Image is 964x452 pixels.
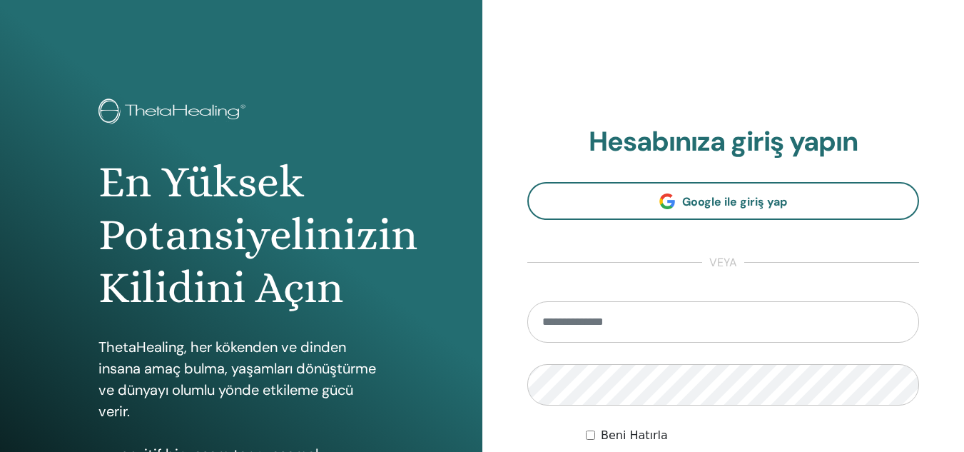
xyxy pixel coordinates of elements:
a: Google ile giriş yap [527,182,920,220]
span: Google ile giriş yap [682,194,787,209]
h1: En Yüksek Potansiyelinizin Kilidini Açın [98,156,384,315]
div: Keep me authenticated indefinitely or until I manually logout [586,427,919,444]
h2: Hesabınıza giriş yapın [527,126,920,159]
label: Beni Hatırla [601,427,668,444]
span: veya [702,254,744,271]
p: ThetaHealing, her kökenden ve dinden insana amaç bulma, yaşamları dönüştürme ve dünyayı olumlu yö... [98,336,384,422]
